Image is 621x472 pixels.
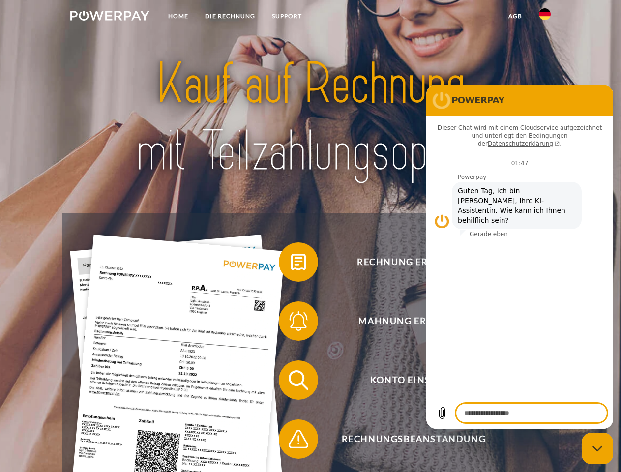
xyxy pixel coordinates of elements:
img: qb_search.svg [286,368,311,392]
span: Rechnungsbeanstandung [293,419,534,459]
img: qb_bell.svg [286,309,311,333]
a: agb [500,7,531,25]
img: de [539,8,551,20]
a: SUPPORT [264,7,310,25]
button: Mahnung erhalten? [279,301,534,341]
img: title-powerpay_de.svg [94,47,527,188]
span: Mahnung erhalten? [293,301,534,341]
button: Rechnungsbeanstandung [279,419,534,459]
span: Konto einsehen [293,360,534,400]
a: Home [160,7,197,25]
iframe: Messaging-Fenster [426,85,613,429]
button: Konto einsehen [279,360,534,400]
img: qb_warning.svg [286,427,311,451]
a: DIE RECHNUNG [197,7,264,25]
span: Rechnung erhalten? [293,242,534,282]
img: qb_bill.svg [286,250,311,274]
button: Rechnung erhalten? [279,242,534,282]
iframe: Schaltfläche zum Öffnen des Messaging-Fensters; Konversation läuft [582,433,613,464]
img: logo-powerpay-white.svg [70,11,149,21]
